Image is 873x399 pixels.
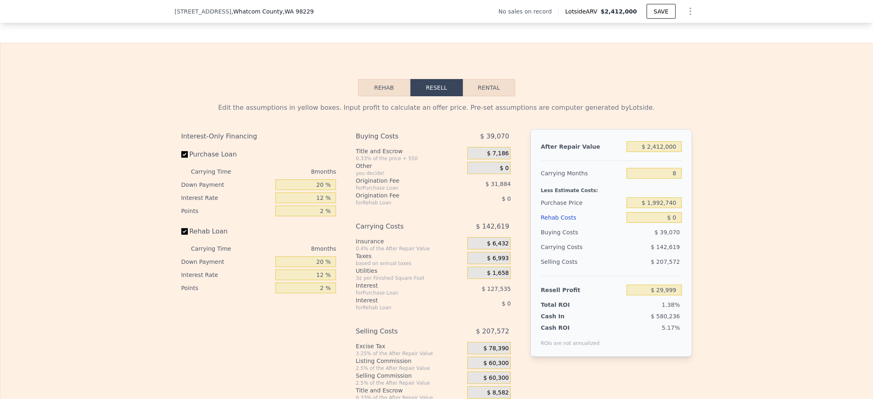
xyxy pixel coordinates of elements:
div: 2.5% of the After Repair Value [356,365,464,372]
span: $ 7,186 [487,150,509,157]
div: Interest-Only Financing [181,129,336,144]
div: Total ROI [541,301,592,309]
div: 0.4% of the After Repair Value [356,245,464,252]
button: Rental [463,79,515,96]
div: 3.25% of the After Repair Value [356,350,464,357]
span: 5.17% [662,324,680,331]
span: $ 127,535 [482,286,511,292]
div: Buying Costs [541,225,623,240]
div: Carrying Costs [356,219,447,234]
span: $2,412,000 [601,8,637,15]
span: 1.38% [662,302,680,308]
div: Listing Commission [356,357,464,365]
div: Excise Tax [356,342,464,350]
div: 8 months [248,165,336,178]
span: $ 6,993 [487,255,509,262]
button: SAVE [647,4,675,19]
span: $ 6,432 [487,240,509,247]
div: Resell Profit [541,283,623,297]
div: for Purchase Loan [356,290,447,296]
div: ROIs are not annualized [541,332,600,347]
button: Show Options [682,3,699,20]
span: $ 60,300 [483,374,509,382]
div: Down Payment [181,255,273,268]
span: $ 1,658 [487,270,509,277]
div: No sales on record [499,7,558,16]
label: Purchase Loan [181,147,273,162]
span: $ 39,070 [654,229,680,236]
div: Title and Escrow [356,386,464,394]
div: Rehab Costs [541,210,623,225]
label: Rehab Loan [181,224,273,239]
div: Edit the assumptions in yellow boxes. Input profit to calculate an offer price. Pre-set assumptio... [181,103,692,113]
span: Lotside ARV [565,7,600,16]
span: $ 0 [500,165,509,172]
div: Selling Costs [541,254,623,269]
span: , WA 98229 [283,8,314,15]
div: Origination Fee [356,191,447,199]
span: $ 0 [502,195,511,202]
div: Interest Rate [181,268,273,281]
span: $ 78,390 [483,345,509,352]
div: 8 months [248,242,336,255]
button: Resell [411,79,463,96]
div: Interest [356,281,447,290]
div: based on annual taxes [356,260,464,267]
button: Rehab [358,79,411,96]
span: $ 39,070 [480,129,509,144]
div: Selling Costs [356,324,447,339]
div: Cash In [541,312,592,320]
div: Interest [356,296,447,304]
span: , Whatcom County [231,7,314,16]
div: After Repair Value [541,139,623,154]
input: Rehab Loan [181,228,188,235]
div: Interest Rate [181,191,273,204]
span: $ 31,884 [485,181,511,187]
div: Carrying Time [191,242,244,255]
div: for Purchase Loan [356,185,447,191]
div: Carrying Costs [541,240,592,254]
span: $ 0 [502,300,511,307]
div: Taxes [356,252,464,260]
div: Purchase Price [541,195,623,210]
div: Cash ROI [541,324,600,332]
div: Points [181,281,273,295]
div: Other [356,162,464,170]
div: Down Payment [181,178,273,191]
span: $ 8,582 [487,389,509,397]
div: 2.5% of the After Repair Value [356,380,464,386]
span: [STREET_ADDRESS] [175,7,232,16]
div: Selling Commission [356,372,464,380]
div: Carrying Time [191,165,244,178]
div: for Rehab Loan [356,199,447,206]
div: Insurance [356,237,464,245]
div: for Rehab Loan [356,304,447,311]
div: Carrying Months [541,166,623,181]
div: Title and Escrow [356,147,464,155]
div: Less Estimate Costs: [541,181,681,195]
span: $ 60,300 [483,360,509,367]
span: $ 207,572 [476,324,509,339]
div: you decide! [356,170,464,177]
span: $ 207,572 [651,258,680,265]
div: Points [181,204,273,218]
div: 3¢ per Finished Square Foot [356,275,464,281]
span: $ 580,236 [651,313,680,320]
div: Buying Costs [356,129,447,144]
div: 0.33% of the price + 550 [356,155,464,162]
input: Purchase Loan [181,151,188,158]
div: Utilities [356,267,464,275]
span: $ 142,619 [476,219,509,234]
span: $ 142,619 [651,244,680,250]
div: Origination Fee [356,177,447,185]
